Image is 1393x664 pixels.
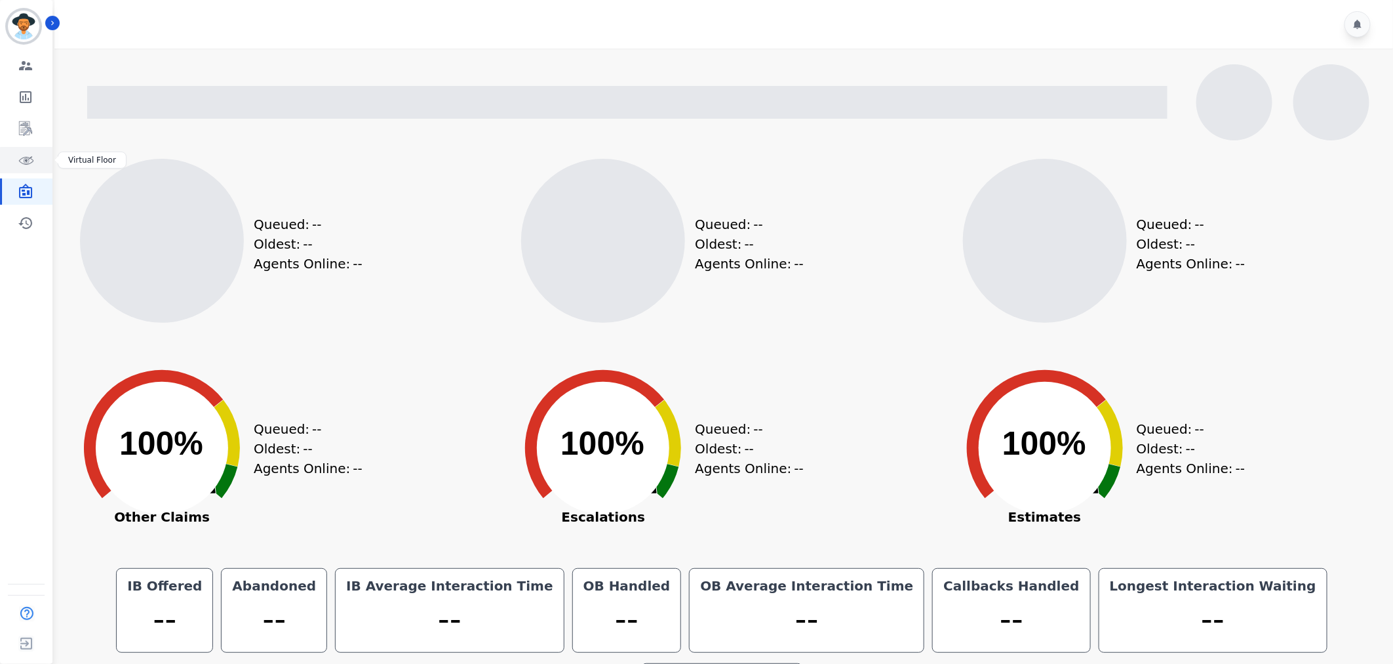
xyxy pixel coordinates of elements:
span: -- [745,439,754,459]
span: Estimates [947,510,1143,524]
div: -- [697,595,916,644]
div: OB Handled [581,577,673,595]
div: Queued: [254,215,352,234]
div: Oldest: [695,234,793,254]
span: -- [303,234,312,254]
div: OB Average Interaction Time [697,577,916,595]
span: -- [795,459,804,478]
div: Agents Online: [695,254,806,274]
span: Escalations [505,510,701,524]
div: IB Offered [125,577,205,595]
span: -- [353,459,362,478]
div: -- [343,595,556,644]
div: Queued: [695,419,793,439]
div: Oldest: [1137,439,1235,459]
span: Other Claims [64,510,260,524]
span: -- [1236,254,1245,274]
span: -- [745,234,754,254]
div: -- [1107,595,1319,644]
span: -- [1195,419,1204,439]
div: Agents Online: [1137,459,1248,478]
div: Queued: [695,215,793,234]
span: -- [1195,215,1204,234]
div: Callbacks Handled [941,577,1082,595]
span: -- [1186,439,1195,459]
span: -- [312,419,321,439]
span: -- [795,254,804,274]
div: Abandoned [229,577,319,595]
div: Queued: [1137,419,1235,439]
div: Longest Interaction Waiting [1107,577,1319,595]
div: -- [125,595,205,644]
div: Oldest: [254,234,352,254]
div: Queued: [1137,215,1235,234]
div: Agents Online: [254,459,365,478]
div: Agents Online: [1137,254,1248,274]
span: -- [312,215,321,234]
div: Agents Online: [254,254,365,274]
div: -- [941,595,1082,644]
div: IB Average Interaction Time [343,577,556,595]
span: -- [1186,234,1195,254]
div: Oldest: [1137,234,1235,254]
div: Oldest: [695,439,793,459]
span: -- [754,419,763,439]
img: Bordered avatar [8,10,39,42]
text: 100% [119,425,203,462]
span: -- [754,215,763,234]
div: Agents Online: [695,459,806,478]
div: -- [229,595,319,644]
div: -- [581,595,673,644]
span: -- [353,254,362,274]
span: -- [1236,459,1245,478]
span: -- [303,439,312,459]
text: 100% [560,425,644,462]
div: Queued: [254,419,352,439]
text: 100% [1002,425,1086,462]
div: Oldest: [254,439,352,459]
